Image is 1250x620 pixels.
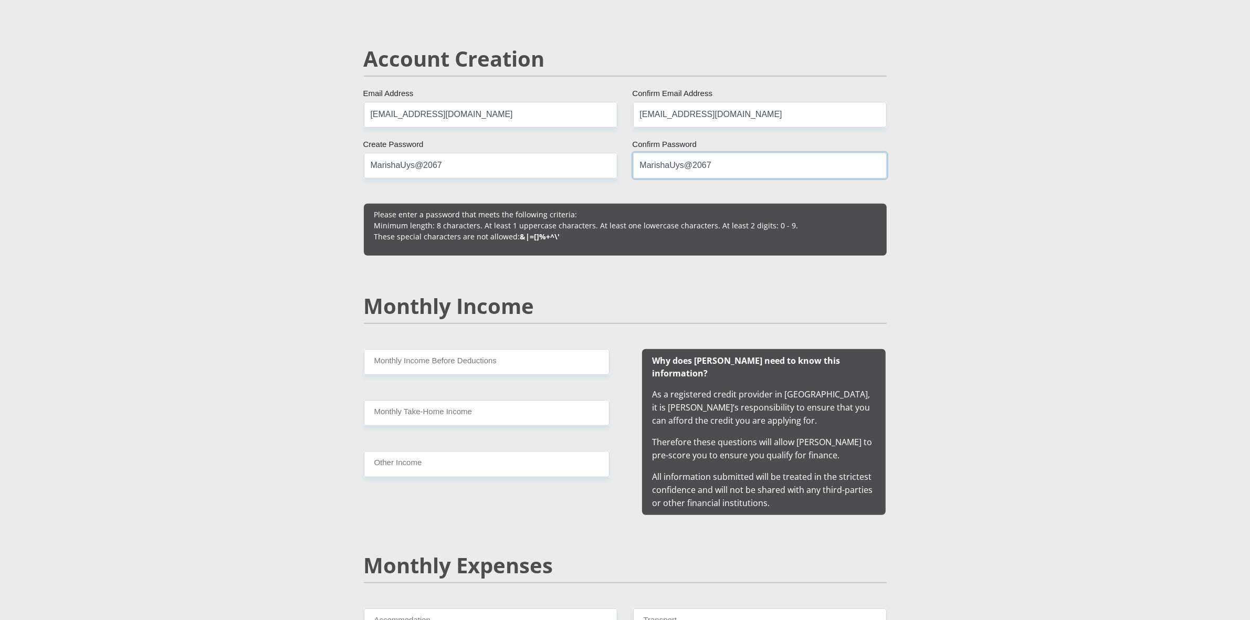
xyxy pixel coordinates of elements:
[364,102,617,128] input: Email Address
[633,153,887,178] input: Confirm Password
[364,349,610,375] input: Monthly Income Before Deductions
[653,354,875,509] span: As a registered credit provider in [GEOGRAPHIC_DATA], it is [PERSON_NAME]’s responsibility to ens...
[364,46,887,71] h2: Account Creation
[364,400,610,426] input: Monthly Take Home Income
[520,232,560,241] b: &|=[]%+^\'
[364,153,617,178] input: Create Password
[364,451,610,477] input: Other Income
[633,102,887,128] input: Confirm Email Address
[653,355,841,379] b: Why does [PERSON_NAME] need to know this information?
[364,553,887,578] h2: Monthly Expenses
[374,209,876,242] p: Please enter a password that meets the following criteria: Minimum length: 8 characters. At least...
[364,293,887,319] h2: Monthly Income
